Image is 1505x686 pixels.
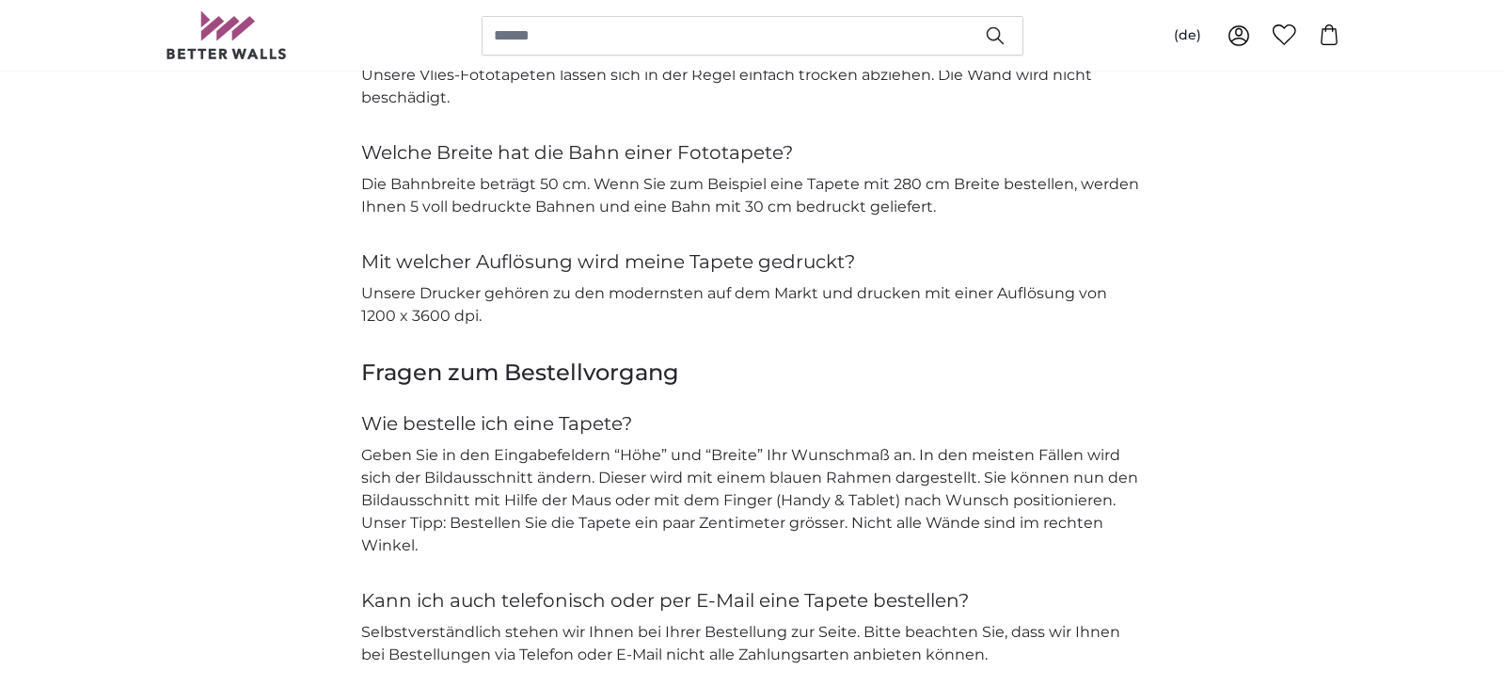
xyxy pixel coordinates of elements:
[361,64,1144,109] p: Unsere Vlies-Fototapeten lassen sich in der Regel einfach trocken abziehen. Die Wand wird nicht b...
[361,621,1144,666] p: Selbstverständlich stehen wir Ihnen bei Ihrer Bestellung zur Seite. Bitte beachten Sie, dass wir ...
[361,173,1144,218] p: Die Bahnbreite beträgt 50 cm. Wenn Sie zum Beispiel eine Tapete mit 280 cm Breite bestellen, werd...
[361,139,1144,166] h4: Welche Breite hat die Bahn einer Fototapete?
[1159,19,1216,53] button: (de)
[361,444,1144,557] p: Geben Sie in den Eingabefeldern “Höhe” und “Breite” Ihr Wunschmaß an. In den meisten Fällen wird ...
[166,11,288,59] img: Betterwalls
[361,282,1144,327] p: Unsere Drucker gehören zu den modernsten auf dem Markt und drucken mit einer Auflösung von 1200 x...
[361,358,1144,388] h3: Fragen zum Bestellvorgang
[361,410,1144,437] h4: Wie bestelle ich eine Tapete?
[361,587,1144,614] h4: Kann ich auch telefonisch oder per E-Mail eine Tapete bestellen?
[361,248,1144,275] h4: Mit welcher Auflösung wird meine Tapete gedruckt?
